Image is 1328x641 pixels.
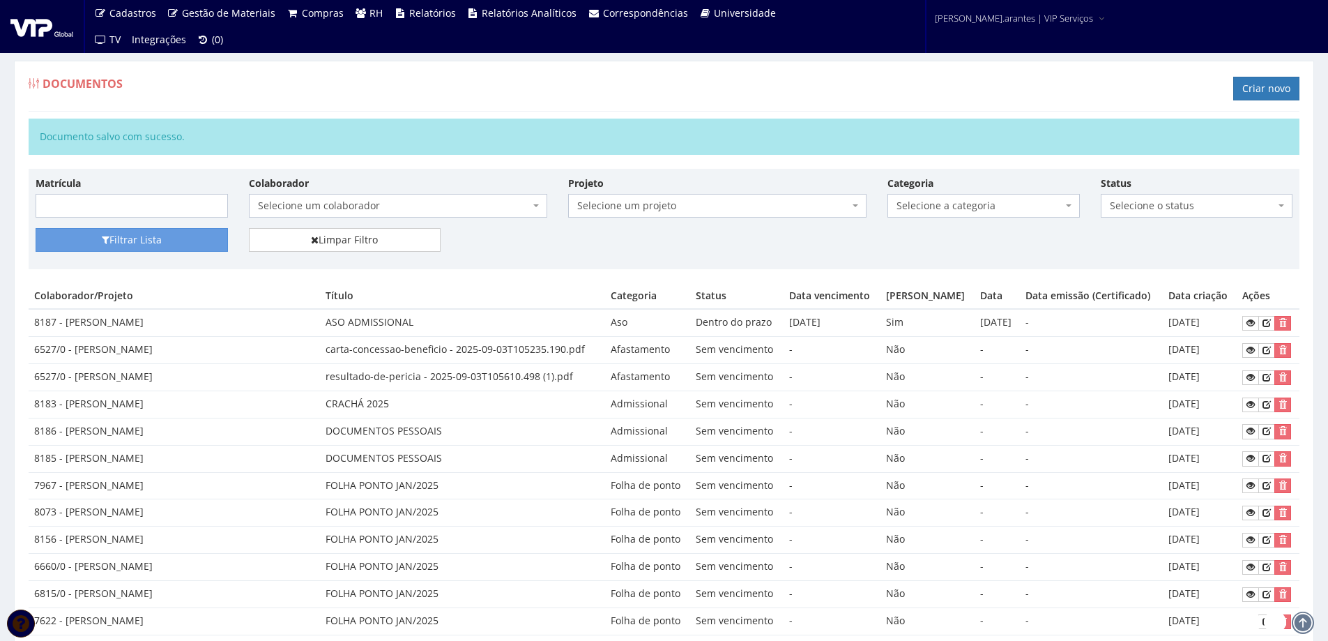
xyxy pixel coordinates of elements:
[880,309,975,336] td: Sim
[29,391,320,418] td: 8183 - [PERSON_NAME]
[690,499,784,527] td: Sem vencimento
[29,527,320,554] td: 8156 - [PERSON_NAME]
[975,554,1019,581] td: -
[29,499,320,527] td: 8073 - [PERSON_NAME]
[1020,283,1163,309] th: Data emissão (Certificado)
[320,608,605,635] td: FOLHA PONTO JAN/2025
[320,499,605,527] td: FOLHA PONTO JAN/2025
[784,364,880,391] td: -
[29,119,1299,155] div: Documento salvo com sucesso.
[690,472,784,499] td: Sem vencimento
[1020,527,1163,554] td: -
[690,581,784,608] td: Sem vencimento
[577,199,849,213] span: Selecione um projeto
[690,608,784,635] td: Sem vencimento
[784,554,880,581] td: -
[192,27,229,53] a: (0)
[320,418,605,445] td: DOCUMENTOS PESSOAIS
[258,199,530,213] span: Selecione um colaborador
[690,337,784,364] td: Sem vencimento
[1163,472,1237,499] td: [DATE]
[975,445,1019,472] td: -
[1101,176,1131,190] label: Status
[784,391,880,418] td: -
[605,391,690,418] td: Admissional
[605,418,690,445] td: Admissional
[409,6,456,20] span: Relatórios
[784,499,880,527] td: -
[690,418,784,445] td: Sem vencimento
[109,33,121,46] span: TV
[975,309,1019,336] td: [DATE]
[605,581,690,608] td: Folha de ponto
[1163,364,1237,391] td: [DATE]
[1020,337,1163,364] td: -
[10,16,73,37] img: logo
[784,283,880,309] th: Data vencimento
[1163,608,1237,635] td: [DATE]
[714,6,776,20] span: Universidade
[302,6,344,20] span: Compras
[605,364,690,391] td: Afastamento
[975,418,1019,445] td: -
[182,6,275,20] span: Gestão de Materiais
[320,391,605,418] td: CRACHÁ 2025
[1163,581,1237,608] td: [DATE]
[975,472,1019,499] td: -
[1163,554,1237,581] td: [DATE]
[935,11,1093,25] span: [PERSON_NAME].arantes | VIP Serviços
[887,176,933,190] label: Categoria
[896,199,1062,213] span: Selecione a categoria
[1020,309,1163,336] td: -
[482,6,577,20] span: Relatórios Analíticos
[880,391,975,418] td: Não
[880,283,975,309] th: [PERSON_NAME]
[568,176,604,190] label: Projeto
[880,527,975,554] td: Não
[975,337,1019,364] td: -
[690,283,784,309] th: Status
[880,608,975,635] td: Não
[1020,391,1163,418] td: -
[784,445,880,472] td: -
[690,527,784,554] td: Sem vencimento
[1163,309,1237,336] td: [DATE]
[29,364,320,391] td: 6527/0 - [PERSON_NAME]
[320,283,605,309] th: Título
[975,527,1019,554] td: -
[1163,391,1237,418] td: [DATE]
[605,527,690,554] td: Folha de ponto
[1163,337,1237,364] td: [DATE]
[1237,283,1299,309] th: Ações
[1020,554,1163,581] td: -
[1163,445,1237,472] td: [DATE]
[690,391,784,418] td: Sem vencimento
[1163,418,1237,445] td: [DATE]
[975,364,1019,391] td: -
[29,283,320,309] th: Colaborador/Projeto
[880,499,975,527] td: Não
[605,608,690,635] td: Folha de ponto
[975,499,1019,527] td: -
[887,194,1080,218] span: Selecione a categoria
[568,194,867,218] span: Selecione um projeto
[975,283,1019,309] th: Data
[880,445,975,472] td: Não
[605,283,690,309] th: Categoria
[784,418,880,445] td: -
[784,527,880,554] td: -
[29,472,320,499] td: 7967 - [PERSON_NAME]
[690,445,784,472] td: Sem vencimento
[249,194,547,218] span: Selecione um colaborador
[320,527,605,554] td: FOLHA PONTO JAN/2025
[880,337,975,364] td: Não
[29,309,320,336] td: 8187 - [PERSON_NAME]
[1020,472,1163,499] td: -
[605,445,690,472] td: Admissional
[784,472,880,499] td: -
[212,33,223,46] span: (0)
[320,445,605,472] td: DOCUMENTOS PESSOAIS
[29,554,320,581] td: 6660/0 - [PERSON_NAME]
[605,309,690,336] td: Aso
[880,364,975,391] td: Não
